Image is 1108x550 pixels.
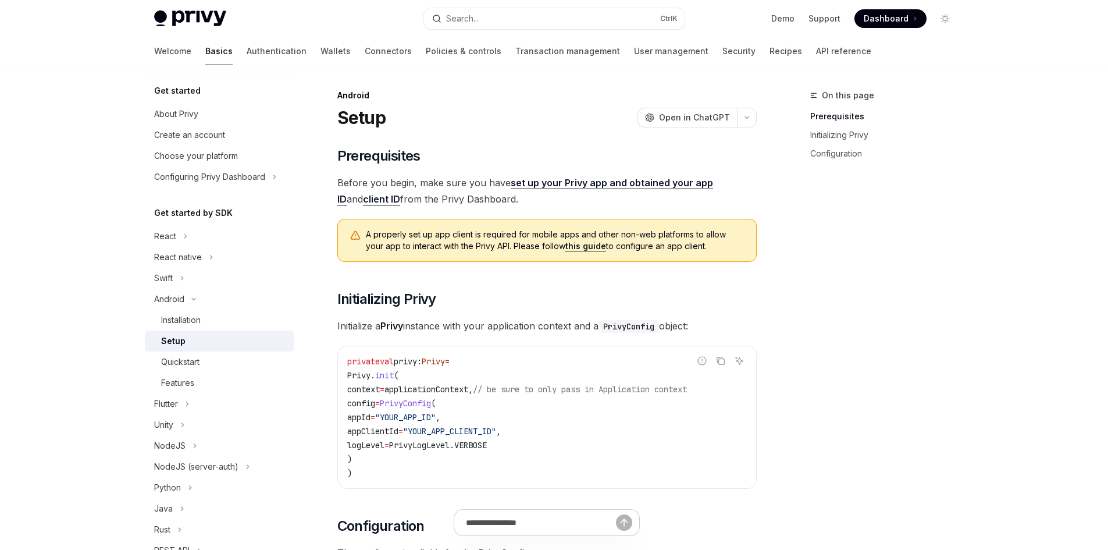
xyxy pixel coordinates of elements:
button: Toggle Swift section [145,268,294,289]
a: Basics [205,37,233,65]
a: Welcome [154,37,191,65]
button: Toggle Unity section [145,414,294,435]
div: Create an account [154,128,225,142]
button: Toggle Java section [145,498,294,519]
div: Configuring Privy Dashboard [154,170,265,184]
span: val [380,356,394,367]
strong: Privy [380,320,403,332]
a: Create an account [145,125,294,146]
div: About Privy [154,107,198,121]
a: About Privy [145,104,294,125]
input: Ask a question... [466,510,616,535]
a: Transaction management [515,37,620,65]
span: PrivyLogLevel.VERBOSE [389,440,487,450]
svg: Warning [350,230,361,242]
span: "YOUR_APP_ID" [375,412,436,423]
span: appId [347,412,370,423]
button: Toggle Rust section [145,519,294,540]
div: Android [337,90,757,101]
span: applicationContext, [384,384,473,395]
a: client ID [363,193,400,205]
span: = [370,412,375,423]
a: Connectors [365,37,412,65]
code: PrivyConfig [598,320,659,333]
a: Policies & controls [426,37,501,65]
span: ) [347,454,352,464]
button: Toggle Configuring Privy Dashboard section [145,166,294,187]
button: Toggle NodeJS (server-auth) section [145,456,294,477]
span: = [375,398,380,409]
a: Security [722,37,756,65]
a: Features [145,372,294,393]
button: Send message [616,514,632,531]
span: // be sure to only pass in Application context [473,384,687,395]
span: context [347,384,380,395]
div: NodeJS (server-auth) [154,460,238,474]
a: Authentication [247,37,307,65]
a: Quickstart [145,352,294,372]
button: Copy the contents from the code block [713,353,728,368]
div: Android [154,292,184,306]
h5: Get started by SDK [154,206,233,220]
div: Choose your platform [154,149,238,163]
div: Java [154,502,173,516]
div: Search... [446,12,479,26]
button: Toggle NodeJS section [145,435,294,456]
span: = [445,356,450,367]
span: init [375,370,394,381]
a: set up your Privy app and obtained your app ID [337,177,713,205]
span: On this page [822,88,874,102]
span: Open in ChatGPT [659,112,730,123]
span: "YOUR_APP_CLIENT_ID" [403,426,496,437]
div: Swift [154,271,173,285]
a: Configuration [810,144,964,163]
a: API reference [816,37,871,65]
div: React [154,229,176,243]
div: Installation [161,313,201,327]
a: Demo [771,13,795,24]
span: , [436,412,440,423]
span: PrivyConfig [380,398,431,409]
span: ( [394,370,398,381]
a: Initializing Privy [810,126,964,144]
button: Toggle React section [145,226,294,247]
div: Rust [154,523,170,537]
a: Prerequisites [810,107,964,126]
button: Toggle dark mode [936,9,954,28]
div: Setup [161,334,186,348]
button: Toggle Python section [145,477,294,498]
a: Installation [145,310,294,331]
button: Open in ChatGPT [637,108,737,127]
span: config [347,398,375,409]
button: Toggle React native section [145,247,294,268]
span: Before you begin, make sure you have and from the Privy Dashboard. [337,175,757,207]
span: Dashboard [864,13,909,24]
button: Ask AI [732,353,747,368]
span: = [398,426,403,437]
div: Quickstart [161,355,199,369]
span: ) [347,468,352,478]
button: Toggle Android section [145,289,294,310]
h5: Get started [154,84,201,98]
span: Initialize a instance with your application context and a object: [337,318,757,334]
a: Dashboard [854,9,927,28]
span: Prerequisites [337,147,421,165]
div: Flutter [154,397,178,411]
a: Recipes [769,37,802,65]
button: Report incorrect code [694,353,710,368]
div: Unity [154,418,173,432]
a: this guide [565,241,606,251]
span: ( [431,398,436,409]
div: NodeJS [154,439,186,453]
span: privy: [394,356,422,367]
span: logLevel [347,440,384,450]
a: Setup [145,331,294,352]
a: User management [634,37,708,65]
span: = [380,384,384,395]
span: = [384,440,389,450]
div: React native [154,250,202,264]
span: A properly set up app client is required for mobile apps and other non-web platforms to allow you... [366,229,744,252]
button: Open search [424,8,685,29]
button: Toggle Flutter section [145,393,294,414]
a: Choose your platform [145,146,294,166]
